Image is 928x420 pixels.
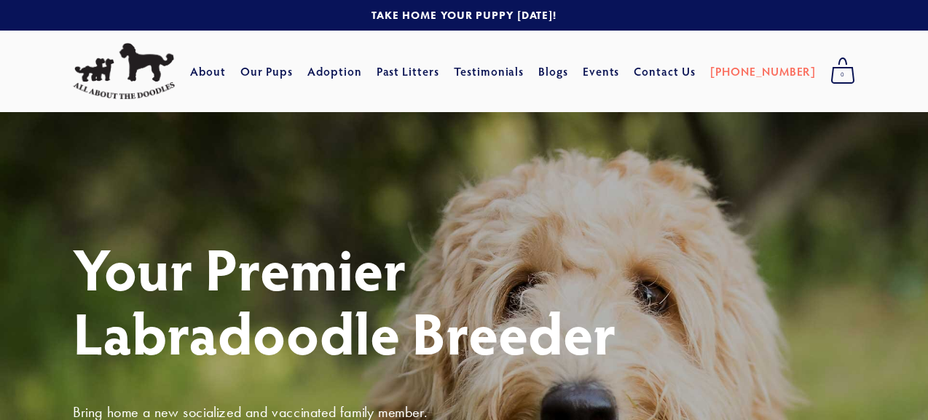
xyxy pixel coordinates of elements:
[538,58,568,84] a: Blogs
[454,58,524,84] a: Testimonials
[307,58,362,84] a: Adoption
[377,63,440,79] a: Past Litters
[73,236,855,364] h1: Your Premier Labradoodle Breeder
[190,58,226,84] a: About
[583,58,620,84] a: Events
[634,58,696,84] a: Contact Us
[830,66,855,84] span: 0
[73,43,175,100] img: All About The Doodles
[823,53,862,90] a: 0 items in cart
[710,58,816,84] a: [PHONE_NUMBER]
[240,58,294,84] a: Our Pups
